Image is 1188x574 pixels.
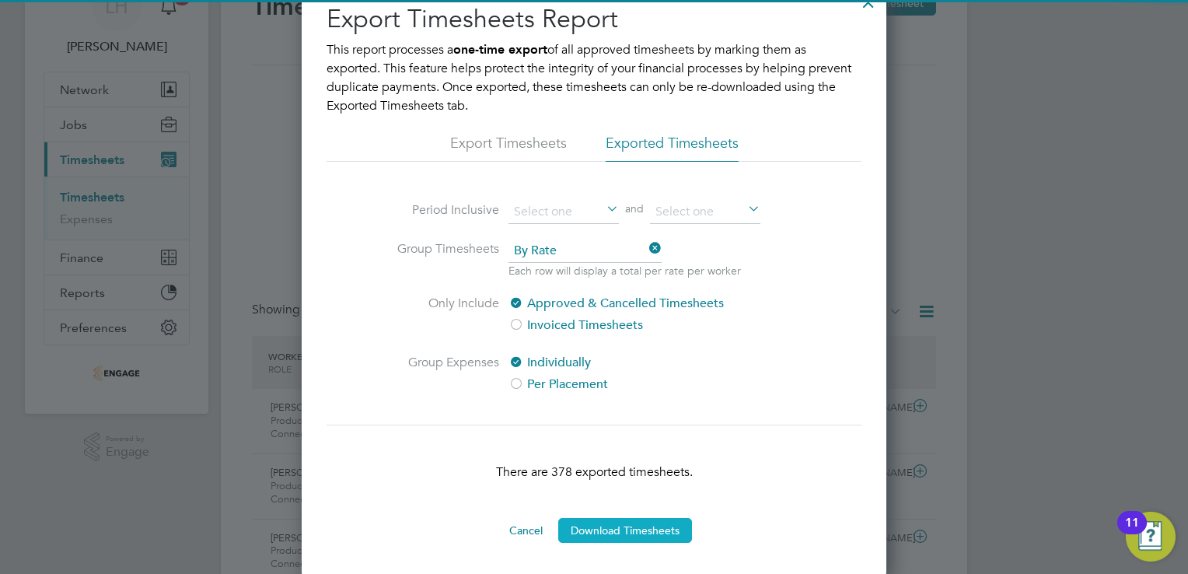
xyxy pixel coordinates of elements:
[327,3,861,36] h2: Export Timesheets Report
[1126,512,1176,562] button: Open Resource Center, 11 new notifications
[508,294,769,313] label: Approved & Cancelled Timesheets
[383,294,499,334] label: Only Include
[327,40,861,115] p: This report processes a of all approved timesheets by marking them as exported. This feature help...
[619,201,650,224] span: and
[1125,523,1139,543] div: 11
[453,42,547,57] b: one-time export
[508,353,769,372] label: Individually
[383,240,499,275] label: Group Timesheets
[508,316,769,334] label: Invoiced Timesheets
[508,201,619,224] input: Select one
[327,463,861,481] p: There are 378 exported timesheets.
[450,134,567,162] li: Export Timesheets
[497,518,555,543] button: Cancel
[508,240,662,263] span: By Rate
[508,375,769,394] label: Per Placement
[508,263,741,278] p: Each row will display a total per rate per worker
[383,201,499,221] label: Period Inclusive
[558,518,692,543] button: Download Timesheets
[383,353,499,394] label: Group Expenses
[650,201,760,224] input: Select one
[606,134,739,162] li: Exported Timesheets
